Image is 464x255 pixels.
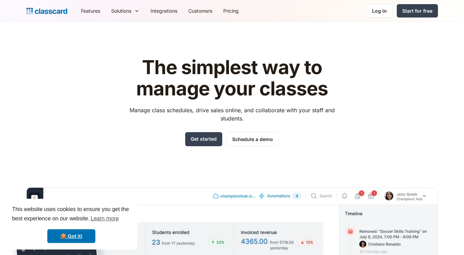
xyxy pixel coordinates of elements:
[226,132,279,146] a: Schedule a demo
[5,199,137,250] div: cookieconsent
[123,57,341,99] h1: The simplest way to manage your classes
[106,3,145,19] div: Solutions
[47,229,95,243] a: dismiss cookie message
[185,132,222,146] a: Get started
[26,6,67,16] a: home
[397,4,438,18] a: Start for free
[123,106,341,123] p: Manage class schedules, drive sales online, and collaborate with your staff and students.
[75,3,106,19] a: Features
[402,7,432,14] div: Start for free
[90,213,120,224] a: learn more about cookies
[372,7,387,14] div: Log in
[12,205,131,224] span: This website uses cookies to ensure you get the best experience on our website.
[183,3,218,19] a: Customers
[218,3,244,19] a: Pricing
[111,7,131,14] div: Solutions
[366,4,393,18] a: Log in
[145,3,183,19] a: Integrations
